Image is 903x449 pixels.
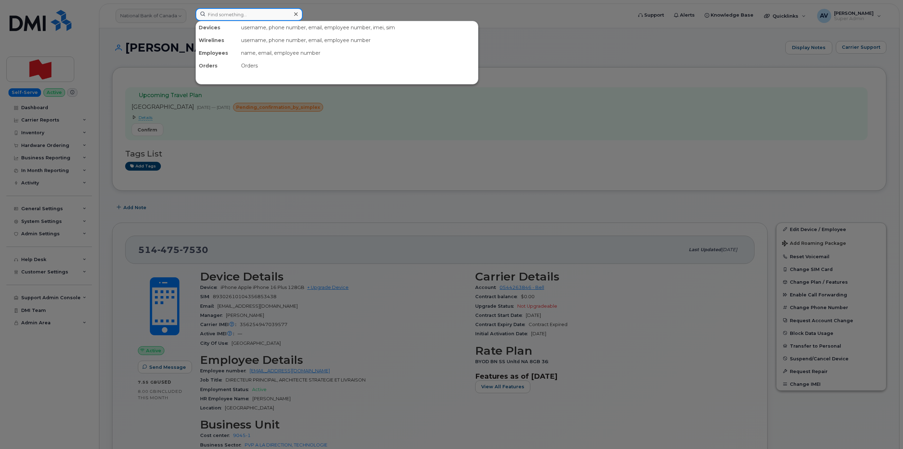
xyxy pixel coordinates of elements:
[196,59,238,72] div: Orders
[238,47,478,59] div: name, email, employee number
[238,34,478,47] div: username, phone number, email, employee number
[238,21,478,34] div: username, phone number, email, employee number, imei, sim
[196,47,238,59] div: Employees
[196,21,238,34] div: Devices
[196,34,238,47] div: Wirelines
[238,59,478,72] div: Orders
